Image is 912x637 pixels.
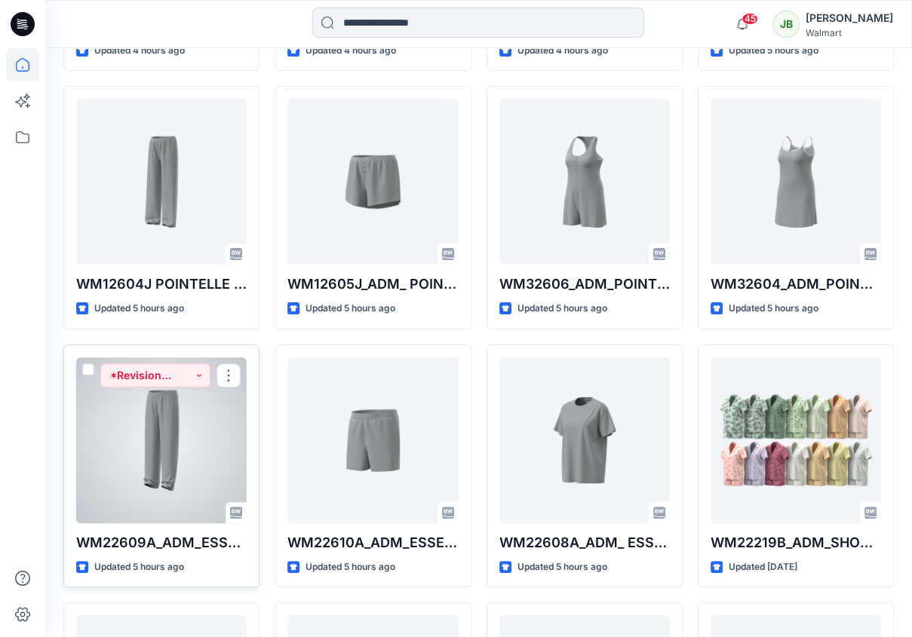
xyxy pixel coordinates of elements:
[729,301,818,317] p: Updated 5 hours ago
[742,13,758,25] span: 45
[499,274,670,295] p: WM32606_ADM_POINTELLE ROMPER
[306,43,396,59] p: Updated 4 hours ago
[517,43,608,59] p: Updated 4 hours ago
[76,99,247,265] a: WM12604J POINTELLE PANT-FAUX FLY & BUTTONS + PICOT
[94,43,185,59] p: Updated 4 hours ago
[287,357,458,523] a: WM22610A_ADM_ESSENTIALS SHORT
[499,99,670,265] a: WM32606_ADM_POINTELLE ROMPER
[499,357,670,523] a: WM22608A_ADM_ ESSENTIALS TEE
[711,532,881,553] p: WM22219B_ADM_SHORTY NOTCH SET_COLORWAY
[287,274,458,295] p: WM12605J_ADM_ POINTELLE SHORT
[76,532,247,553] p: WM22609A_ADM_ESSENTIALS LONG PANT
[729,559,797,575] p: Updated [DATE]
[711,274,881,295] p: WM32604_ADM_POINTELLE SHORT CHEMISE
[711,99,881,265] a: WM32604_ADM_POINTELLE SHORT CHEMISE
[94,559,184,575] p: Updated 5 hours ago
[94,301,184,317] p: Updated 5 hours ago
[772,11,800,38] div: JB
[517,559,607,575] p: Updated 5 hours ago
[76,274,247,295] p: WM12604J POINTELLE PANT-FAUX FLY & BUTTONS + PICOT
[729,43,818,59] p: Updated 5 hours ago
[806,9,893,27] div: [PERSON_NAME]
[517,301,607,317] p: Updated 5 hours ago
[306,301,395,317] p: Updated 5 hours ago
[287,99,458,265] a: WM12605J_ADM_ POINTELLE SHORT
[806,27,893,38] div: Walmart
[287,532,458,553] p: WM22610A_ADM_ESSENTIALS SHORT
[76,357,247,523] a: WM22609A_ADM_ESSENTIALS LONG PANT
[306,559,395,575] p: Updated 5 hours ago
[499,532,670,553] p: WM22608A_ADM_ ESSENTIALS TEE
[711,357,881,523] a: WM22219B_ADM_SHORTY NOTCH SET_COLORWAY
